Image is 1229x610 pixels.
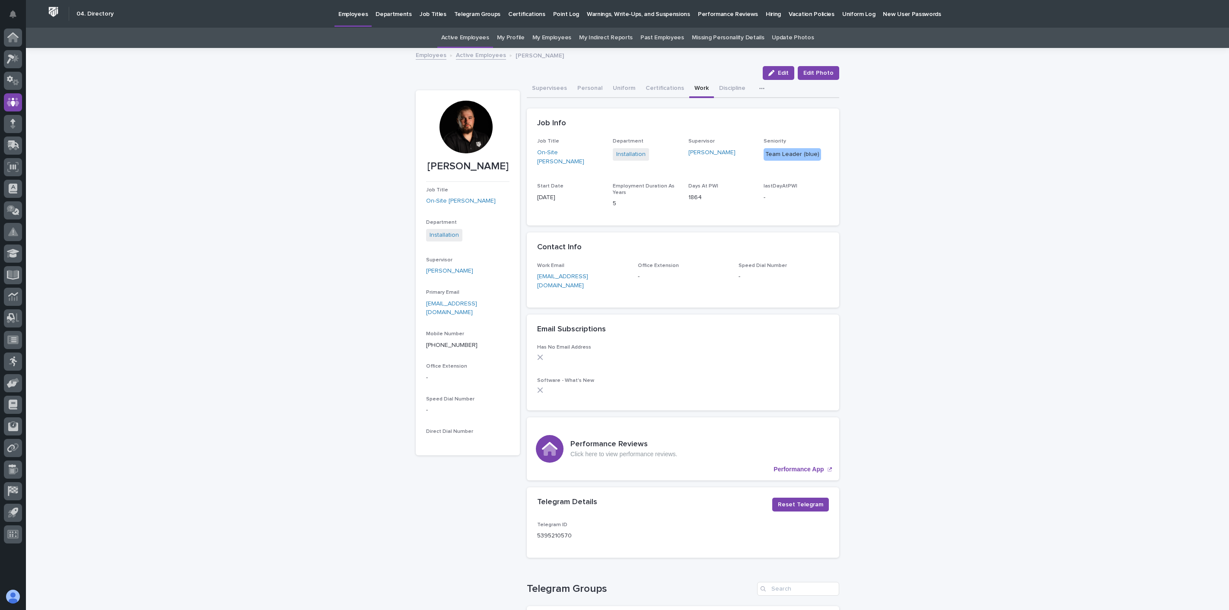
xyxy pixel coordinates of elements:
[778,70,789,76] span: Edit
[778,500,823,509] span: Reset Telegram
[739,272,829,281] p: -
[426,290,459,295] span: Primary Email
[688,184,718,189] span: Days At PWI
[537,522,567,527] span: Telegram ID
[426,429,473,434] span: Direct Dial Number
[426,373,509,382] p: -
[537,148,602,166] a: On-Site [PERSON_NAME]
[426,397,474,402] span: Speed Dial Number
[537,243,582,252] h2: Contact Info
[692,28,764,48] a: Missing Personality Details
[441,28,489,48] a: Active Employees
[537,184,564,189] span: Start Date
[537,325,606,334] h2: Email Subscriptions
[613,139,643,144] span: Department
[76,10,114,18] h2: 04. Directory
[714,80,751,98] button: Discipline
[616,150,646,159] a: Installation
[426,160,509,173] p: [PERSON_NAME]
[426,267,473,276] a: [PERSON_NAME]
[763,66,794,80] button: Edit
[757,582,839,596] input: Search
[426,406,509,415] p: -
[537,273,588,289] a: [EMAIL_ADDRESS][DOMAIN_NAME]
[640,80,689,98] button: Certifications
[426,364,467,369] span: Office Extension
[532,28,571,48] a: My Employees
[572,80,608,98] button: Personal
[689,80,714,98] button: Work
[537,345,591,350] span: Has No Email Address
[570,440,677,449] h3: Performance Reviews
[613,199,678,208] p: 5
[516,50,564,60] p: [PERSON_NAME]
[4,5,22,23] button: Notifications
[688,148,735,157] a: [PERSON_NAME]
[764,184,797,189] span: lastDayAtPWI
[537,119,566,128] h2: Job Info
[416,50,446,60] a: Employees
[798,66,839,80] button: Edit Photo
[426,197,496,206] a: On-Site [PERSON_NAME]
[426,220,457,225] span: Department
[426,257,452,263] span: Supervisor
[764,139,786,144] span: Seniority
[537,378,594,383] span: Software - What's New
[426,331,464,337] span: Mobile Number
[803,69,834,77] span: Edit Photo
[739,263,787,268] span: Speed Dial Number
[688,139,715,144] span: Supervisor
[764,148,821,161] div: Team Leader (blue)
[537,531,572,540] p: 5395210570
[537,193,602,202] p: [DATE]
[570,451,677,458] p: Click here to view performance reviews.
[4,588,22,606] button: users-avatar
[45,4,61,20] img: Workspace Logo
[430,231,459,240] a: Installation
[426,187,448,193] span: Job Title
[608,80,640,98] button: Uniform
[527,80,572,98] button: Supervisees
[456,50,506,60] a: Active Employees
[497,28,525,48] a: My Profile
[772,28,814,48] a: Update Photos
[613,184,675,195] span: Employment Duration As Years
[537,139,559,144] span: Job Title
[11,10,22,24] div: Notifications
[537,498,597,507] h2: Telegram Details
[688,193,754,202] p: 1864
[426,342,478,348] a: [PHONE_NUMBER]
[772,498,829,512] button: Reset Telegram
[640,28,684,48] a: Past Employees
[774,466,824,473] p: Performance App
[638,263,679,268] span: Office Extension
[638,272,728,281] p: -
[579,28,633,48] a: My Indirect Reports
[527,583,754,595] h1: Telegram Groups
[764,193,829,202] p: -
[527,417,839,480] a: Performance App
[426,301,477,316] a: [EMAIL_ADDRESS][DOMAIN_NAME]
[537,263,564,268] span: Work Email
